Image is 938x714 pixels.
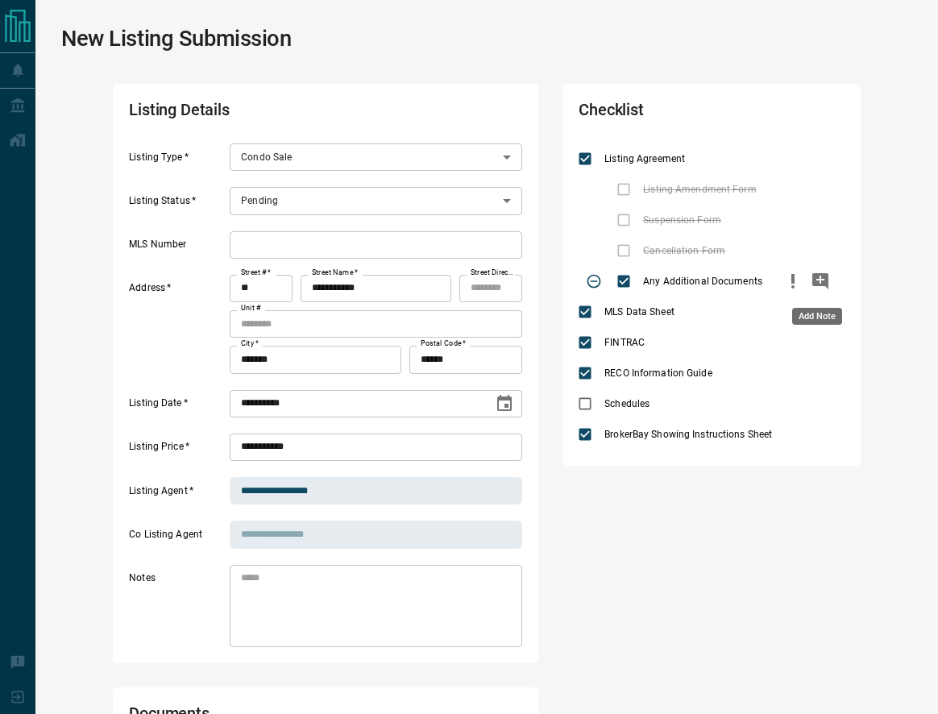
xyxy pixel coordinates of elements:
label: Postal Code [421,338,466,349]
span: BrokerBay Showing Instructions Sheet [600,427,776,442]
span: FINTRAC [600,335,649,350]
label: Co Listing Agent [129,528,226,549]
label: Listing Type [129,151,226,172]
button: priority [779,266,807,297]
span: MLS Data Sheet [600,305,679,319]
div: Condo Sale [230,143,522,171]
span: Listing Agreement [600,152,689,166]
label: Listing Price [129,440,226,461]
label: Unit # [241,303,261,313]
div: Pending [230,187,522,214]
label: Street # [241,268,271,278]
label: MLS Number [129,238,226,259]
span: Any Additional Documents [639,274,766,289]
span: Cancellation Form [639,243,729,258]
label: Listing Status [129,194,226,215]
span: Schedules [600,396,654,411]
button: add note [807,266,834,297]
label: Listing Agent [129,484,226,505]
div: Add Note [792,308,842,325]
label: City [241,338,259,349]
label: Street Name [312,268,358,278]
span: Suspension Form [639,213,725,227]
h1: New Listing Submission [61,26,292,52]
label: Listing Date [129,396,226,417]
span: Listing Amendment Form [639,182,760,197]
label: Notes [129,571,226,647]
span: Toggle Applicable [579,266,609,297]
span: RECO Information Guide [600,366,716,380]
button: Choose date, selected date is Aug 19, 2025 [488,388,521,420]
h2: Checklist [579,100,738,127]
h2: Listing Details [129,100,365,127]
label: Address [129,281,226,373]
label: Street Direction [471,268,514,278]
